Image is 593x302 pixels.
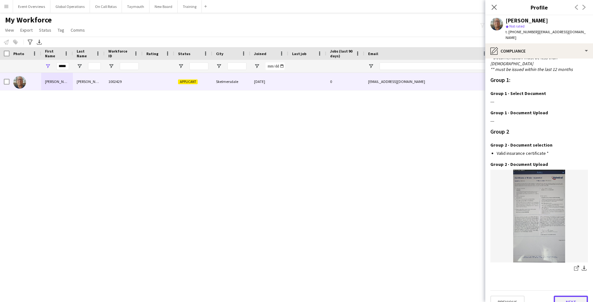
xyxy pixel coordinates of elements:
[189,62,208,70] input: Status Filter Input
[35,38,43,46] app-action-btn: Export XLSX
[56,62,69,70] input: First Name Filter Input
[3,26,16,34] a: View
[88,62,101,70] input: Last Name Filter Input
[13,51,24,56] span: Photo
[55,26,67,34] a: Tag
[250,73,288,90] div: [DATE]
[122,0,150,13] button: Taymouth
[45,49,61,58] span: First Name
[497,150,588,156] li: Valid insurance certificate *
[490,161,548,167] h3: Group 2 - Document Upload
[490,55,573,72] i: * Documentation must be less than [DEMOGRAPHIC_DATA] ** must be issued within the last 12 months
[490,129,509,135] h3: Group 2
[18,26,35,34] a: Export
[490,77,510,83] h3: Group 1:
[108,49,131,58] span: Workforce ID
[71,27,85,33] span: Comms
[105,73,143,90] div: 1002429
[490,91,546,96] h3: Group 1 - Select Document
[146,51,158,56] span: Rating
[292,51,306,56] span: Last job
[216,63,222,69] button: Open Filter Menu
[108,63,114,69] button: Open Filter Menu
[26,38,34,46] app-action-btn: Advanced filters
[150,0,178,13] button: New Board
[254,63,260,69] button: Open Filter Menu
[45,63,51,69] button: Open Filter Menu
[368,51,378,56] span: Email
[212,73,250,90] div: Skelmersdale
[90,0,122,13] button: On Call Rotas
[73,73,105,90] div: [PERSON_NAME]
[178,51,190,56] span: Status
[77,49,93,58] span: Last Name
[77,63,82,69] button: Open Filter Menu
[254,51,266,56] span: Joined
[506,18,548,23] div: [PERSON_NAME]
[490,170,588,262] img: 17564526209787386485370828594368.jpg
[178,63,184,69] button: Open Filter Menu
[13,76,26,89] img: Simon Byrne
[490,110,548,116] h3: Group 1 - Document Upload
[379,62,487,70] input: Email Filter Input
[58,27,64,33] span: Tag
[178,0,202,13] button: Training
[5,27,14,33] span: View
[39,27,51,33] span: Status
[330,49,353,58] span: Jobs (last 90 days)
[506,29,539,34] span: t. [PHONE_NUMBER]
[5,15,52,25] span: My Workforce
[326,73,364,90] div: 0
[490,142,552,148] h3: Group 2 - Document selection
[36,26,54,34] a: Status
[68,26,87,34] a: Comms
[364,73,491,90] div: [EMAIL_ADDRESS][DOMAIN_NAME]
[41,73,73,90] div: [PERSON_NAME]
[506,29,586,40] span: | [EMAIL_ADDRESS][DOMAIN_NAME]
[265,62,284,70] input: Joined Filter Input
[120,62,139,70] input: Workforce ID Filter Input
[490,99,588,104] div: ---
[20,27,33,33] span: Export
[368,63,374,69] button: Open Filter Menu
[509,24,525,28] span: Not rated
[490,118,588,124] div: ---
[485,3,593,11] h3: Profile
[50,0,90,13] button: Global Operations
[485,43,593,59] div: Compliance
[178,79,198,84] span: Applicant
[13,0,50,13] button: Event Overviews
[227,62,246,70] input: City Filter Input
[216,51,223,56] span: City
